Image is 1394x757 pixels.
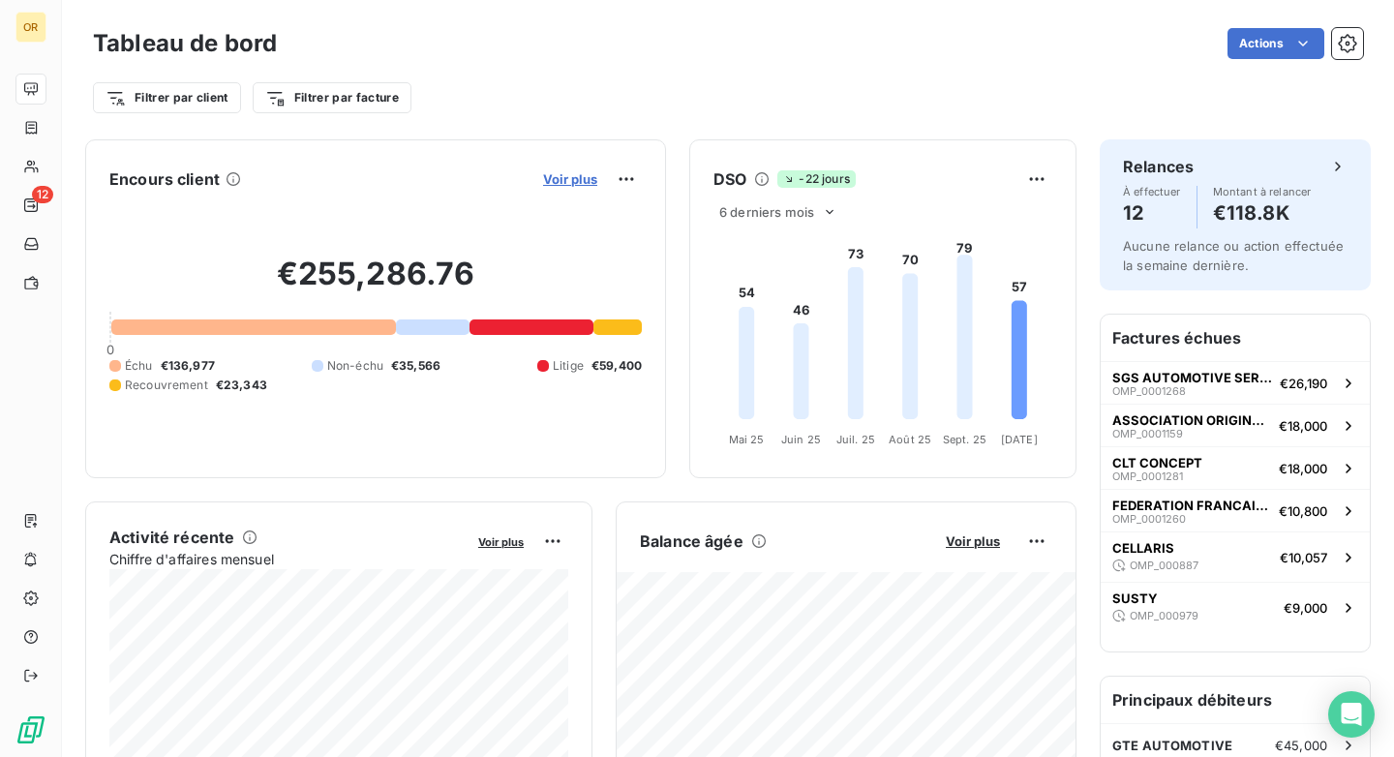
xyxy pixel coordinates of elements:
[1001,433,1038,446] tspan: [DATE]
[1279,418,1327,434] span: €18,000
[1279,503,1327,519] span: €10,800
[719,204,814,220] span: 6 derniers mois
[1101,531,1370,582] button: CELLARISOMP_000887€10,057
[1123,238,1344,273] span: Aucune relance ou action effectuée la semaine dernière.
[729,433,765,446] tspan: Mai 25
[946,533,1000,549] span: Voir plus
[1227,28,1324,59] button: Actions
[1213,197,1312,228] h4: €118.8K
[777,170,855,188] span: -22 jours
[940,532,1006,550] button: Voir plus
[1123,155,1194,178] h6: Relances
[327,357,383,375] span: Non-échu
[1112,370,1272,385] span: SGS AUTOMOTIVE SERVICES
[1112,385,1186,397] span: OMP_0001268
[1123,197,1181,228] h4: 12
[161,357,215,375] span: €136,977
[109,255,642,313] h2: €255,286.76
[1112,412,1271,428] span: ASSOCIATION ORIGINE FRANCE GARANTIE
[216,377,267,394] span: €23,343
[1112,540,1174,556] span: CELLARIS
[1101,582,1370,632] button: SUSTYOMP_000979€9,000
[553,357,584,375] span: Litige
[1280,550,1327,565] span: €10,057
[543,171,597,187] span: Voir plus
[109,549,465,569] span: Chiffre d'affaires mensuel
[391,357,440,375] span: €35,566
[1130,560,1198,571] span: OMP_000887
[106,342,114,357] span: 0
[1275,738,1327,753] span: €45,000
[1130,610,1198,621] span: OMP_000979
[1112,428,1183,439] span: OMP_0001159
[93,26,277,61] h3: Tableau de bord
[125,377,208,394] span: Recouvrement
[1279,461,1327,476] span: €18,000
[1213,186,1312,197] span: Montant à relancer
[109,167,220,191] h6: Encours client
[1280,376,1327,391] span: €26,190
[1101,404,1370,446] button: ASSOCIATION ORIGINE FRANCE GARANTIEOMP_0001159€18,000
[781,433,821,446] tspan: Juin 25
[640,530,743,553] h6: Balance âgée
[943,433,986,446] tspan: Sept. 25
[591,357,642,375] span: €59,400
[109,526,234,549] h6: Activité récente
[478,535,524,549] span: Voir plus
[537,170,603,188] button: Voir plus
[889,433,931,446] tspan: Août 25
[15,714,46,745] img: Logo LeanPay
[1284,600,1327,616] span: €9,000
[93,82,241,113] button: Filtrer par client
[1123,186,1181,197] span: À effectuer
[253,82,411,113] button: Filtrer par facture
[1101,489,1370,531] button: FEDERATION FRANCAISE DE TENNISOMP_0001260€10,800
[1112,513,1186,525] span: OMP_0001260
[15,12,46,43] div: OR
[713,167,746,191] h6: DSO
[1112,455,1202,470] span: CLT CONCEPT
[836,433,875,446] tspan: Juil. 25
[1101,677,1370,723] h6: Principaux débiteurs
[32,186,53,203] span: 12
[1328,691,1375,738] div: Open Intercom Messenger
[1112,498,1271,513] span: FEDERATION FRANCAISE DE TENNIS
[1112,590,1158,606] span: SUSTY
[1101,315,1370,361] h6: Factures échues
[1112,470,1183,482] span: OMP_0001281
[125,357,153,375] span: Échu
[472,532,530,550] button: Voir plus
[1112,738,1232,753] span: GTE AUTOMOTIVE
[1101,361,1370,404] button: SGS AUTOMOTIVE SERVICESOMP_0001268€26,190
[1101,446,1370,489] button: CLT CONCEPTOMP_0001281€18,000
